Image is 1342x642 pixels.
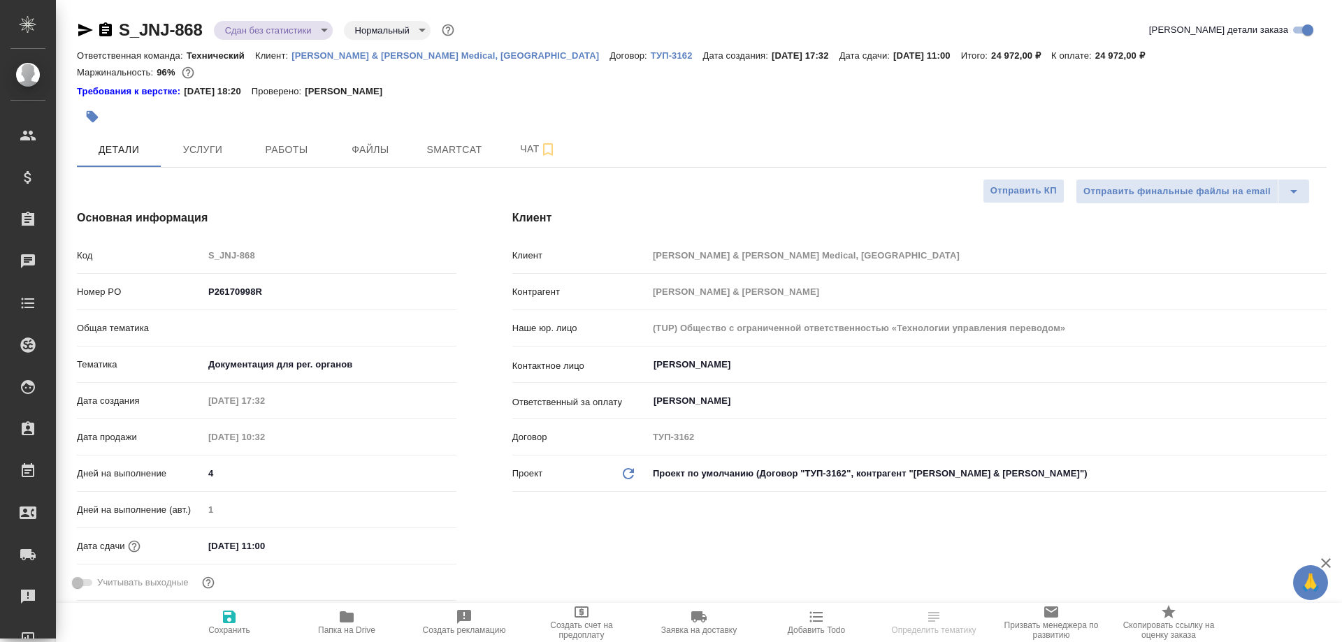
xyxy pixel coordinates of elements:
[305,85,393,99] p: [PERSON_NAME]
[439,21,457,39] button: Доп статусы указывают на важность/срочность заказа
[772,50,839,61] p: [DATE] 17:32
[318,625,375,635] span: Папка на Drive
[421,141,488,159] span: Smartcat
[1051,50,1095,61] p: К оплате:
[523,603,640,642] button: Создать счет на предоплату
[203,427,326,447] input: Пустое поле
[337,141,404,159] span: Файлы
[983,179,1065,203] button: Отправить КП
[512,285,648,299] p: Контрагент
[97,22,114,38] button: Скопировать ссылку
[171,603,288,642] button: Сохранить
[351,24,414,36] button: Нормальный
[77,85,184,99] a: Требования к верстке:
[77,50,187,61] p: Ответственная команда:
[512,467,543,481] p: Проект
[208,625,250,635] span: Сохранить
[1299,568,1322,597] span: 🙏
[184,85,252,99] p: [DATE] 18:20
[758,603,875,642] button: Добавить Todo
[1076,179,1310,204] div: split button
[875,603,993,642] button: Определить тематику
[512,321,648,335] p: Наше юр. лицо
[125,537,143,555] button: Если добавить услуги и заполнить их объемом, то дата рассчитается автоматически
[203,391,326,411] input: Пустое поле
[203,316,456,340] div: ​
[651,49,703,61] a: ТУП-3162
[648,318,1327,338] input: Пустое поле
[648,282,1327,302] input: Пустое поле
[1001,620,1102,640] span: Призвать менеджера по развитию
[648,427,1327,447] input: Пустое поле
[221,24,316,36] button: Сдан без статистики
[1118,620,1219,640] span: Скопировать ссылку на оценку заказа
[77,467,203,481] p: Дней на выполнение
[1095,50,1155,61] p: 24 972,00 ₽
[1076,179,1278,204] button: Отправить финальные файлы на email
[788,625,845,635] span: Добавить Todo
[893,50,961,61] p: [DATE] 11:00
[1083,184,1271,200] span: Отправить финальные файлы на email
[252,85,305,99] p: Проверено:
[77,101,108,132] button: Добавить тэг
[640,603,758,642] button: Заявка на доставку
[405,603,523,642] button: Создать рекламацию
[1319,400,1322,402] button: Open
[77,358,203,372] p: Тематика
[253,141,320,159] span: Работы
[199,574,217,592] button: Выбери, если сб и вс нужно считать рабочими днями для выполнения заказа.
[651,50,703,61] p: ТУП-3162
[512,249,648,263] p: Клиент
[203,499,456,520] input: Пустое поле
[344,21,431,40] div: Сдан без статистики
[77,285,203,299] p: Номер PO
[255,50,291,61] p: Клиент:
[157,67,178,78] p: 96%
[512,210,1327,226] h4: Клиент
[609,50,651,61] p: Договор:
[203,463,456,483] input: ✎ Введи что-нибудь
[77,430,203,444] p: Дата продажи
[531,620,632,640] span: Создать счет на предоплату
[423,625,506,635] span: Создать рекламацию
[203,536,326,556] input: ✎ Введи что-нибудь
[512,359,648,373] p: Контактное лицо
[648,245,1327,265] input: Пустое поле
[1319,363,1322,366] button: Open
[291,49,609,61] a: [PERSON_NAME] & [PERSON_NAME] Medical, [GEOGRAPHIC_DATA]
[993,603,1110,642] button: Призвать менеджера по развитию
[77,249,203,263] p: Код
[703,50,772,61] p: Дата создания:
[203,353,456,377] div: Документация для рег. органов
[77,67,157,78] p: Маржинальность:
[119,20,203,39] a: S_JNJ-868
[77,394,203,408] p: Дата создания
[203,245,456,265] input: Пустое поле
[214,21,333,40] div: Сдан без статистики
[1149,23,1288,37] span: [PERSON_NAME] детали заказа
[77,22,94,38] button: Скопировать ссылку для ЯМессенджера
[512,395,648,409] p: Ответственный за оплату
[1293,565,1328,600] button: 🙏
[648,462,1327,486] div: Проект по умолчанию (Договор "ТУП-3162", контрагент "[PERSON_NAME] & [PERSON_NAME]")
[991,50,1051,61] p: 24 972,00 ₽
[661,625,737,635] span: Заявка на доставку
[97,576,189,590] span: Учитывать выходные
[77,539,125,553] p: Дата сдачи
[187,50,255,61] p: Технический
[512,430,648,444] p: Договор
[77,321,203,335] p: Общая тематика
[77,503,203,517] p: Дней на выполнение (авт.)
[839,50,893,61] p: Дата сдачи:
[203,282,456,302] input: ✎ Введи что-нибудь
[1110,603,1227,642] button: Скопировать ссылку на оценку заказа
[961,50,991,61] p: Итого:
[291,50,609,61] p: [PERSON_NAME] & [PERSON_NAME] Medical, [GEOGRAPHIC_DATA]
[891,625,976,635] span: Определить тематику
[179,64,197,82] button: 890.20 RUB;
[288,603,405,642] button: Папка на Drive
[505,140,572,158] span: Чат
[540,141,556,158] svg: Подписаться
[77,85,184,99] div: Нажми, чтобы открыть папку с инструкцией
[85,141,152,159] span: Детали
